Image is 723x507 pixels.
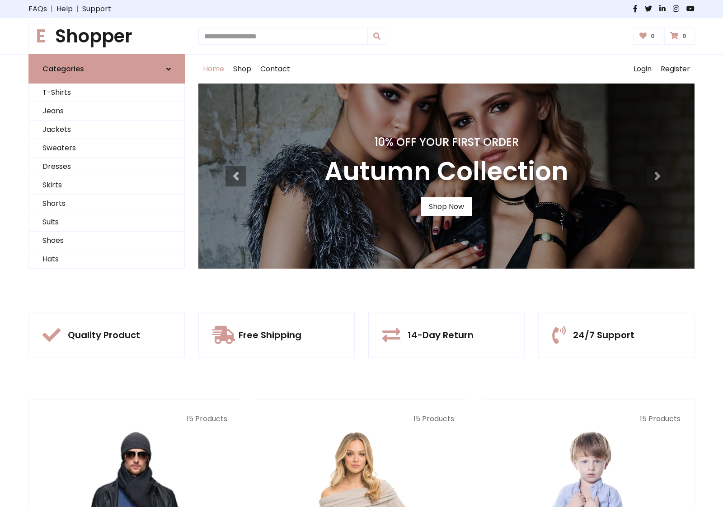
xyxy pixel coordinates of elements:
a: Sweaters [29,139,184,158]
a: Jackets [29,121,184,139]
span: 0 [648,32,657,40]
h5: Free Shipping [239,330,301,340]
span: 0 [680,32,689,40]
a: Skirts [29,176,184,195]
a: Shop Now [421,197,472,216]
span: | [47,4,56,14]
h6: Categories [42,65,84,73]
a: Contact [256,55,295,84]
a: Support [82,4,111,14]
a: Login [629,55,656,84]
a: Jeans [29,102,184,121]
span: E [28,23,53,49]
p: 15 Products [269,414,454,424]
a: FAQs [28,4,47,14]
h3: Autumn Collection [324,156,568,186]
span: | [73,4,82,14]
a: 0 [634,28,663,45]
a: Shorts [29,195,184,213]
a: Suits [29,213,184,232]
a: Help [56,4,73,14]
h1: Shopper [28,25,185,47]
h5: 24/7 Support [573,330,634,340]
p: 15 Products [42,414,227,424]
a: Register [656,55,695,84]
a: 0 [664,28,695,45]
a: Home [198,55,229,84]
h4: 10% Off Your First Order [324,136,568,149]
a: T-Shirts [29,84,184,102]
a: Hats [29,250,184,269]
a: Categories [28,54,185,84]
a: Shop [229,55,256,84]
a: Shoes [29,232,184,250]
a: EShopper [28,25,185,47]
h5: 14-Day Return [408,330,474,340]
a: Dresses [29,158,184,176]
p: 15 Products [496,414,681,424]
h5: Quality Product [68,330,140,340]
